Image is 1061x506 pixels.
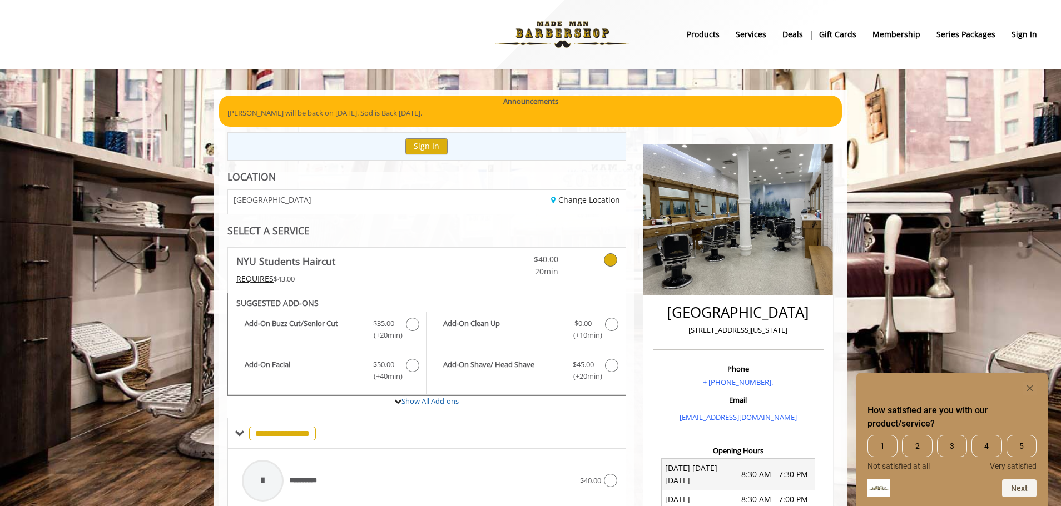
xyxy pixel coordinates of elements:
b: Deals [782,28,803,41]
b: Add-On Clean Up [443,318,561,341]
a: Show All Add-ons [401,396,459,406]
a: Productsproducts [679,26,728,42]
div: $43.00 [236,273,460,285]
button: Sign In [405,138,448,154]
b: Series packages [936,28,995,41]
a: + [PHONE_NUMBER]. [703,377,773,387]
span: [GEOGRAPHIC_DATA] [234,196,311,204]
p: [PERSON_NAME] will be back on [DATE]. Sod is Back [DATE]. [227,107,834,119]
label: Add-On Shave/ Head Shave [432,359,619,385]
a: MembershipMembership [865,26,929,42]
b: LOCATION [227,170,276,183]
td: [DATE] [DATE] [DATE] [662,459,738,490]
a: sign insign in [1004,26,1045,42]
b: Add-On Buzz Cut/Senior Cut [245,318,362,341]
label: Add-On Buzz Cut/Senior Cut [234,318,420,344]
span: 5 [1007,435,1037,457]
a: Change Location [551,194,620,205]
span: Not satisfied at all [867,462,930,470]
h2: [GEOGRAPHIC_DATA] [656,304,821,320]
span: $50.00 [373,359,394,370]
a: Series packagesSeries packages [929,26,1004,42]
b: products [687,28,720,41]
p: [STREET_ADDRESS][US_STATE] [656,324,821,336]
span: 2 [902,435,932,457]
h3: Opening Hours [653,447,824,454]
b: gift cards [819,28,856,41]
div: SELECT A SERVICE [227,226,626,236]
b: SUGGESTED ADD-ONS [236,298,319,308]
span: This service needs some Advance to be paid before we block your appointment [236,273,274,284]
b: Services [736,28,766,41]
span: 4 [971,435,1001,457]
span: $40.00 [493,253,558,265]
span: (+20min ) [567,370,599,382]
button: Hide survey [1023,382,1037,395]
span: $45.00 [573,359,594,370]
a: DealsDeals [775,26,811,42]
a: [EMAIL_ADDRESS][DOMAIN_NAME] [680,412,797,422]
td: 8:30 AM - 7:30 PM [738,459,815,490]
span: $35.00 [373,318,394,329]
span: Very satisfied [990,462,1037,470]
span: 20min [493,265,558,278]
div: How satisfied are you with our product/service? Select an option from 1 to 5, with 1 being Not sa... [867,382,1037,497]
label: Add-On Clean Up [432,318,619,344]
label: Add-On Facial [234,359,420,385]
span: (+10min ) [567,329,599,341]
b: Add-On Shave/ Head Shave [443,359,561,382]
span: $0.00 [574,318,592,329]
b: NYU Students Haircut [236,253,335,269]
span: (+40min ) [368,370,400,382]
span: $40.00 [580,475,601,485]
span: 3 [937,435,967,457]
span: (+20min ) [368,329,400,341]
b: sign in [1012,28,1037,41]
span: 1 [867,435,898,457]
h2: How satisfied are you with our product/service? Select an option from 1 to 5, with 1 being Not sa... [867,404,1037,430]
h3: Email [656,396,821,404]
div: How satisfied are you with our product/service? Select an option from 1 to 5, with 1 being Not sa... [867,435,1037,470]
h3: Phone [656,365,821,373]
b: Membership [872,28,920,41]
a: ServicesServices [728,26,775,42]
a: Gift cardsgift cards [811,26,865,42]
button: Next question [1002,479,1037,497]
b: Announcements [503,96,558,107]
img: Made Man Barbershop logo [486,4,639,65]
div: NYU Students Haircut Add-onS [227,293,626,396]
b: Add-On Facial [245,359,362,382]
